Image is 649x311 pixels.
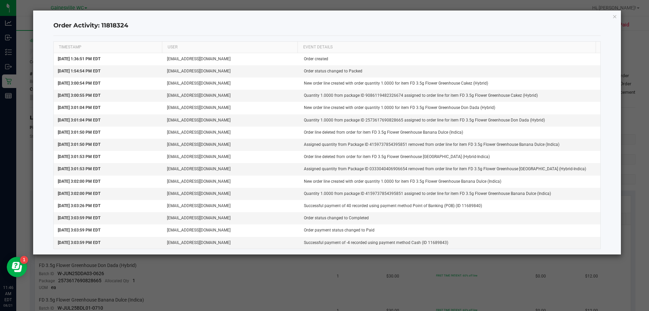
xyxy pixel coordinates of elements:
[300,127,601,139] td: Order line deleted from order for item FD 3.5g Flower Greenhouse Banana Dulce (Indica)
[163,224,299,237] td: [EMAIL_ADDRESS][DOMAIN_NAME]
[58,118,100,123] span: [DATE] 3:01:04 PM EDT
[300,237,601,249] td: Successful payment of -4 recorded using payment method Cash (ID 11689843)
[163,77,299,90] td: [EMAIL_ADDRESS][DOMAIN_NAME]
[58,179,100,184] span: [DATE] 3:02:00 PM EDT
[163,200,299,212] td: [EMAIL_ADDRESS][DOMAIN_NAME]
[58,166,100,171] span: [DATE] 3:01:53 PM EDT
[163,127,299,139] td: [EMAIL_ADDRESS][DOMAIN_NAME]
[58,57,100,61] span: [DATE] 1:36:51 PM EDT
[163,151,299,163] td: [EMAIL_ADDRESS][DOMAIN_NAME]
[300,151,601,163] td: Order line deleted from order for item FD 3.5g Flower Greenhouse [GEOGRAPHIC_DATA] (Hybrid-Indica)
[300,53,601,65] td: Order created
[58,69,100,73] span: [DATE] 1:54:54 PM EDT
[58,130,100,135] span: [DATE] 3:01:50 PM EDT
[58,154,100,159] span: [DATE] 3:01:53 PM EDT
[7,257,27,277] iframe: Resource center
[162,42,297,53] th: USER
[58,240,100,245] span: [DATE] 3:03:59 PM EDT
[300,77,601,90] td: New order line created with order quantity 1.0000 for item FD 3.5g Flower Greenhouse Cakez (Hybrid)
[300,163,601,175] td: Assigned quantity from Package ID 0333040406906654 removed from order line for item FD 3.5g Flowe...
[58,142,100,147] span: [DATE] 3:01:50 PM EDT
[58,105,100,110] span: [DATE] 3:01:04 PM EDT
[300,188,601,200] td: Quantity 1.0000 from package ID 4159737854395851 assigned to order line for item FD 3.5g Flower G...
[300,90,601,102] td: Quantity 1.0000 from package ID 9086119482326674 assigned to order line for item FD 3.5g Flower G...
[163,237,299,249] td: [EMAIL_ADDRESS][DOMAIN_NAME]
[163,65,299,77] td: [EMAIL_ADDRESS][DOMAIN_NAME]
[300,200,601,212] td: Successful payment of 40 recorded using payment method Point of Banking (POB) (ID 11689840)
[20,256,28,264] iframe: Resource center unread badge
[163,163,299,175] td: [EMAIL_ADDRESS][DOMAIN_NAME]
[58,228,100,232] span: [DATE] 3:03:59 PM EDT
[58,216,100,220] span: [DATE] 3:03:59 PM EDT
[163,188,299,200] td: [EMAIL_ADDRESS][DOMAIN_NAME]
[163,102,299,114] td: [EMAIL_ADDRESS][DOMAIN_NAME]
[300,65,601,77] td: Order status changed to Packed
[163,114,299,127] td: [EMAIL_ADDRESS][DOMAIN_NAME]
[58,81,100,86] span: [DATE] 3:00:54 PM EDT
[58,93,100,98] span: [DATE] 3:00:55 PM EDT
[163,53,299,65] td: [EMAIL_ADDRESS][DOMAIN_NAME]
[53,21,601,30] h4: Order Activity: 11818324
[54,42,162,53] th: TIMESTAMP
[300,139,601,151] td: Assigned quantity from Package ID 4159737854395851 removed from order line for item FD 3.5g Flowe...
[163,212,299,224] td: [EMAIL_ADDRESS][DOMAIN_NAME]
[163,139,299,151] td: [EMAIL_ADDRESS][DOMAIN_NAME]
[300,102,601,114] td: New order line created with order quantity 1.0000 for item FD 3.5g Flower Greenhouse Don Dada (Hy...
[163,90,299,102] td: [EMAIL_ADDRESS][DOMAIN_NAME]
[300,176,601,188] td: New order line created with order quantity 1.0000 for item FD 3.5g Flower Greenhouse Banana Dulce...
[300,114,601,127] td: Quantity 1.0000 from package ID 2573617690828665 assigned to order line for item FD 3.5g Flower G...
[300,224,601,237] td: Order payment status changed to Paid
[163,176,299,188] td: [EMAIL_ADDRESS][DOMAIN_NAME]
[300,212,601,224] td: Order status changed to Completed
[58,203,100,208] span: [DATE] 3:03:26 PM EDT
[297,42,596,53] th: EVENT DETAILS
[58,191,100,196] span: [DATE] 3:02:00 PM EDT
